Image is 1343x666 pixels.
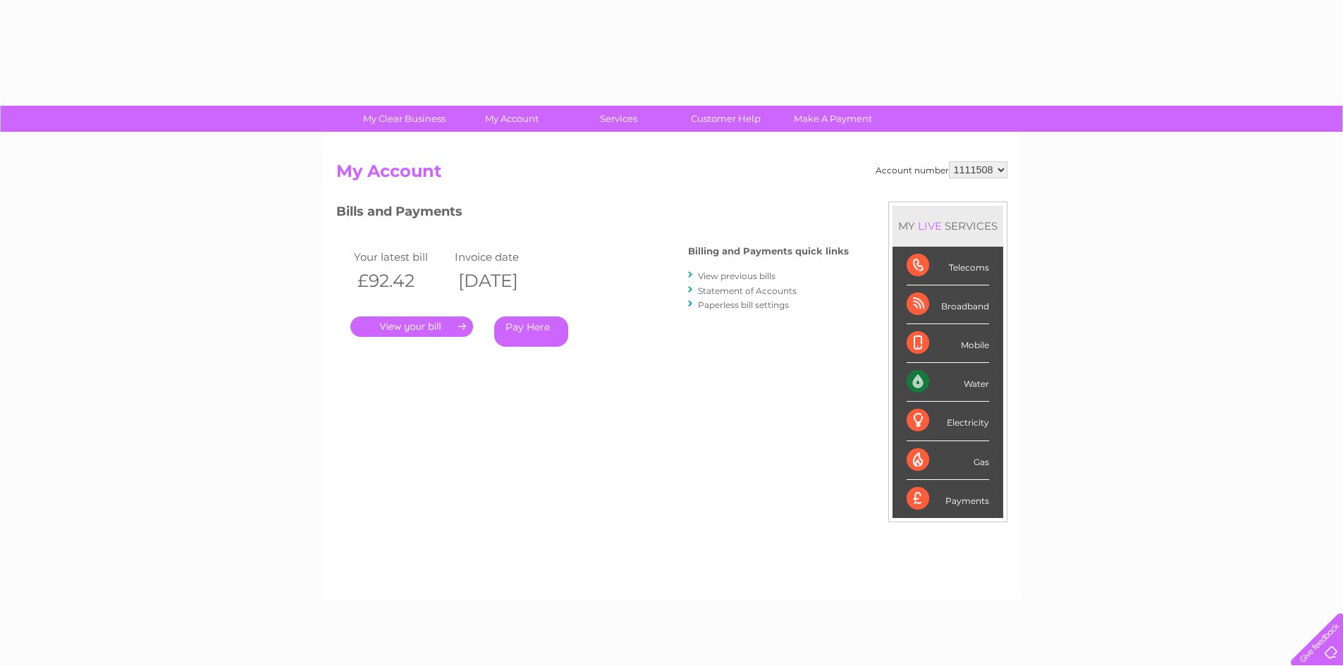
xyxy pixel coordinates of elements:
[907,480,989,518] div: Payments
[494,316,568,347] a: Pay Here
[907,247,989,285] div: Telecoms
[451,266,553,295] th: [DATE]
[907,285,989,324] div: Broadband
[907,324,989,363] div: Mobile
[876,161,1007,178] div: Account number
[346,106,462,132] a: My Clear Business
[907,441,989,480] div: Gas
[698,271,775,281] a: View previous bills
[350,266,452,295] th: £92.42
[907,402,989,440] div: Electricity
[451,247,553,266] td: Invoice date
[688,246,849,257] h4: Billing and Payments quick links
[350,247,452,266] td: Your latest bill
[336,202,849,226] h3: Bills and Payments
[336,161,1007,188] h2: My Account
[350,316,473,337] a: .
[560,106,677,132] a: Services
[698,285,797,296] a: Statement of Accounts
[775,106,891,132] a: Make A Payment
[698,300,789,310] a: Paperless bill settings
[915,219,945,233] div: LIVE
[453,106,570,132] a: My Account
[907,363,989,402] div: Water
[668,106,784,132] a: Customer Help
[893,206,1003,246] div: MY SERVICES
